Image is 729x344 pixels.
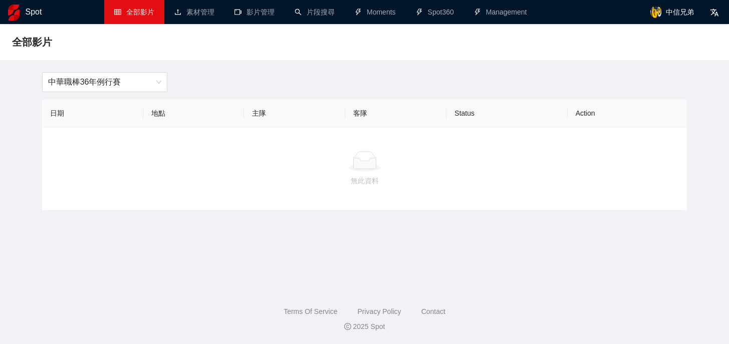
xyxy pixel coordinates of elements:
a: search片段搜尋 [295,8,335,16]
span: copyright [344,323,351,330]
span: 全部影片 [12,34,52,50]
div: 無此資料 [50,175,679,186]
div: 2025 Spot [8,321,721,332]
a: video-camera影片管理 [234,8,275,16]
span: table [114,9,121,16]
a: Privacy Policy [357,307,401,315]
th: Status [446,100,567,127]
img: avatar [650,6,662,18]
a: thunderboltMoments [355,8,396,16]
span: 全部影片 [126,8,154,16]
a: Terms Of Service [284,307,337,315]
a: thunderboltSpot360 [416,8,454,16]
th: 主隊 [244,100,345,127]
th: 客隊 [345,100,446,127]
th: 地點 [143,100,245,127]
th: Action [568,100,687,127]
a: Contact [421,307,445,315]
img: logo [8,5,20,21]
th: 日期 [42,100,143,127]
span: 中華職棒36年例行賽 [48,73,161,92]
a: upload素材管理 [174,8,214,16]
a: thunderboltManagement [474,8,527,16]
